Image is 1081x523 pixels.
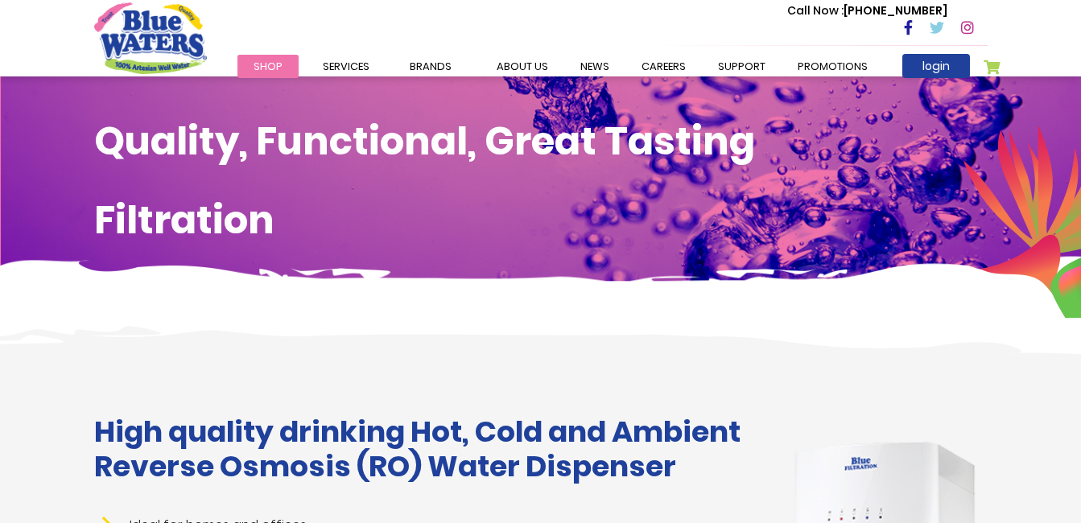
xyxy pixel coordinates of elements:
[625,55,702,78] a: careers
[254,59,283,74] span: Shop
[481,55,564,78] a: about us
[94,2,207,73] a: store logo
[564,55,625,78] a: News
[782,55,884,78] a: Promotions
[787,2,844,19] span: Call Now :
[902,54,970,78] a: login
[94,118,988,165] h1: Quality, Functional, Great Tasting
[323,59,369,74] span: Services
[94,197,988,244] h1: Filtration
[410,59,452,74] span: Brands
[702,55,782,78] a: support
[94,414,758,484] h1: High quality drinking Hot, Cold and Ambient Reverse Osmosis (RO) Water Dispenser
[787,2,947,19] p: [PHONE_NUMBER]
